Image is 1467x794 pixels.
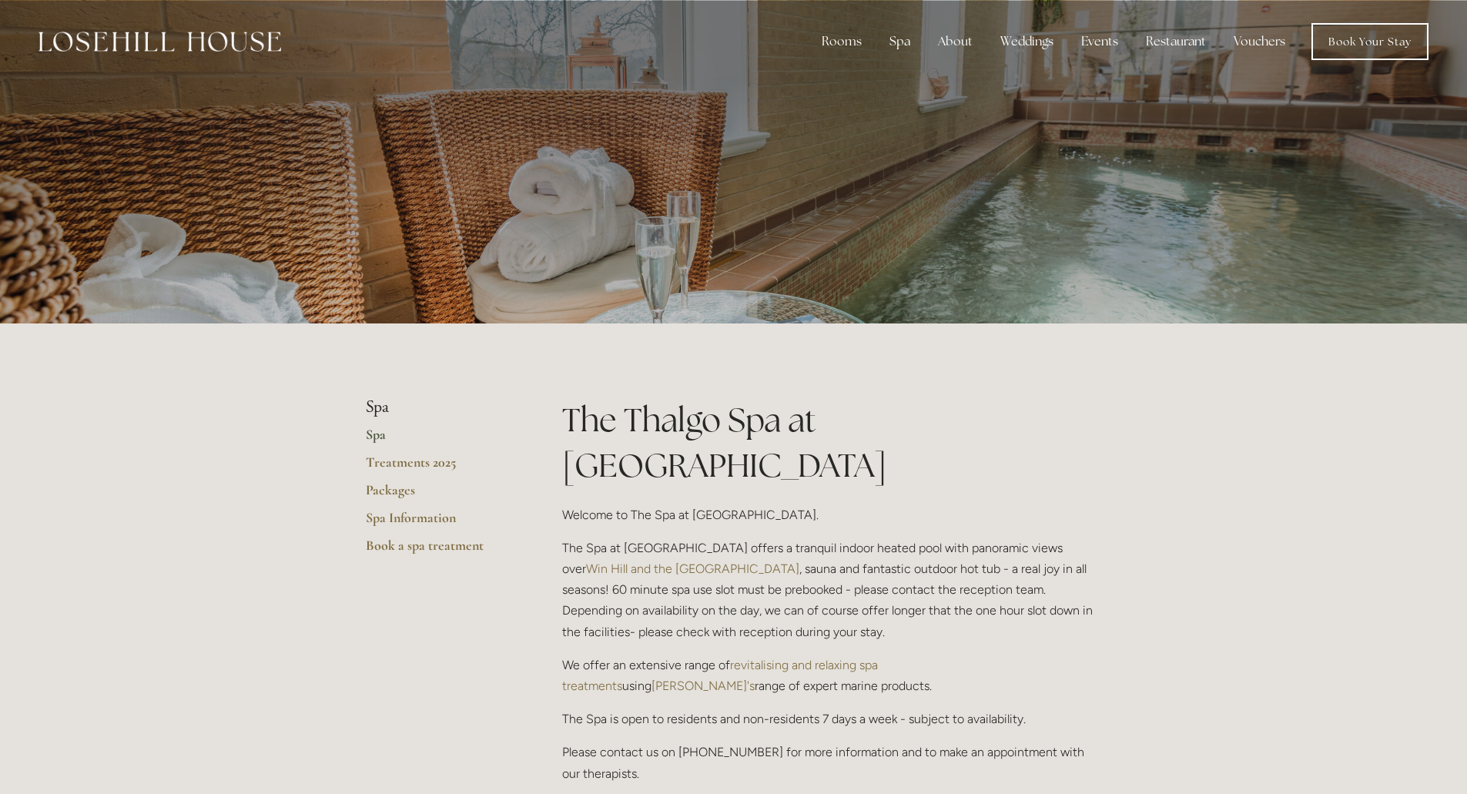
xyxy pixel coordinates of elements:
h1: The Thalgo Spa at [GEOGRAPHIC_DATA] [562,397,1102,488]
li: Spa [366,397,513,417]
a: Book a spa treatment [366,537,513,565]
div: Rooms [809,26,874,57]
a: Spa [366,426,513,454]
div: Spa [877,26,923,57]
a: Packages [366,481,513,509]
div: Weddings [988,26,1066,57]
a: [PERSON_NAME]'s [651,678,755,693]
a: Win Hill and the [GEOGRAPHIC_DATA] [586,561,799,576]
p: Welcome to The Spa at [GEOGRAPHIC_DATA]. [562,504,1102,525]
img: Losehill House [39,32,281,52]
div: Events [1069,26,1130,57]
a: Spa Information [366,509,513,537]
p: The Spa is open to residents and non-residents 7 days a week - subject to availability. [562,709,1102,729]
a: Book Your Stay [1311,23,1428,60]
p: We offer an extensive range of using range of expert marine products. [562,655,1102,696]
div: About [926,26,985,57]
div: Restaurant [1134,26,1218,57]
a: Vouchers [1221,26,1298,57]
p: The Spa at [GEOGRAPHIC_DATA] offers a tranquil indoor heated pool with panoramic views over , sau... [562,538,1102,642]
a: Treatments 2025 [366,454,513,481]
p: Please contact us on [PHONE_NUMBER] for more information and to make an appointment with our ther... [562,742,1102,783]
